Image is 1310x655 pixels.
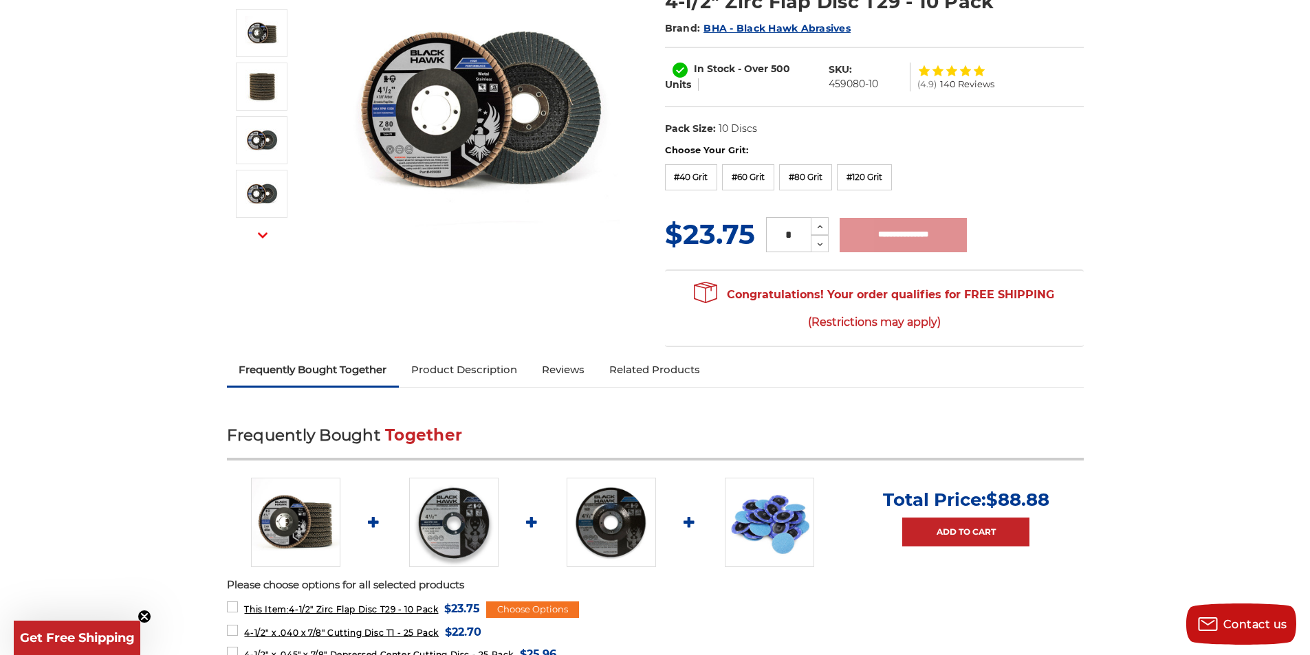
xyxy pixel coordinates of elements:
span: In Stock [694,63,735,75]
span: 500 [771,63,790,75]
span: (Restrictions may apply) [694,309,1054,335]
strong: This Item: [244,604,289,614]
a: Related Products [597,355,712,385]
img: 60 grit zirc flap disc [245,177,279,211]
span: 4-1/2" x .040 x 7/8" Cutting Disc T1 - 25 Pack [244,628,439,638]
button: Close teaser [138,610,151,623]
p: Total Price: [883,489,1049,511]
img: 10 pack of premium black hawk flap discs [245,69,279,104]
span: $23.75 [444,599,480,618]
span: Brand: [665,22,701,34]
a: Frequently Bought Together [227,355,400,385]
div: Get Free ShippingClose teaser [14,621,140,655]
label: Choose Your Grit: [665,144,1084,157]
span: Contact us [1223,618,1287,631]
span: $23.75 [665,217,755,251]
button: Contact us [1186,603,1296,645]
span: $88.88 [986,489,1049,511]
img: 4.5" Black Hawk Zirconia Flap Disc 10 Pack [251,478,340,567]
button: Next [246,221,279,250]
span: - Over [738,63,768,75]
dd: 459080-10 [829,77,878,91]
p: Please choose options for all selected products [227,577,1084,593]
span: Congratulations! Your order qualifies for FREE SHIPPING [694,281,1054,336]
span: 4-1/2" Zirc Flap Disc T29 - 10 Pack [244,604,438,614]
a: Reviews [530,355,597,385]
img: 40 grit zirc flap disc [245,123,279,157]
dt: Pack Size: [665,122,716,136]
span: (4.9) [917,80,937,89]
a: BHA - Black Hawk Abrasives [703,22,851,34]
a: Product Description [399,355,530,385]
span: Units [665,78,691,91]
span: Together [385,425,462,445]
img: 4.5" Black Hawk Zirconia Flap Disc 10 Pack [245,16,279,50]
span: $22.70 [445,623,481,641]
span: 140 Reviews [940,80,994,89]
a: Add to Cart [902,518,1029,546]
span: Frequently Bought [227,425,380,445]
dt: SKU: [829,63,852,77]
div: Choose Options [486,601,579,618]
dd: 10 Discs [719,122,757,136]
span: Get Free Shipping [20,630,135,645]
